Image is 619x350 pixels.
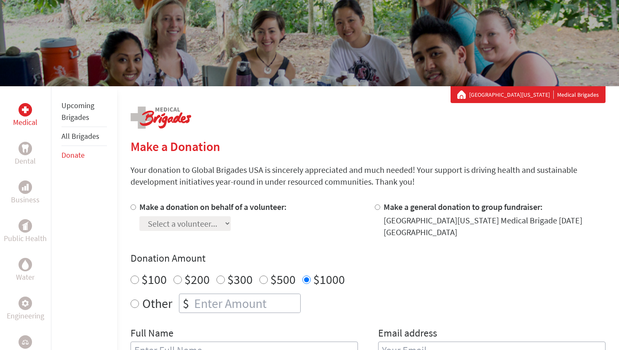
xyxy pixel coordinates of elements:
[22,184,29,191] img: Business
[270,271,296,287] label: $500
[184,271,210,287] label: $200
[61,101,94,122] a: Upcoming Brigades
[131,252,606,265] h4: Donation Amount
[61,146,107,164] li: Donate
[131,106,191,129] img: logo-medical.png
[15,142,36,167] a: DentalDental
[22,144,29,152] img: Dental
[61,131,99,141] a: All Brigades
[131,139,606,154] h2: Make a Donation
[16,271,35,283] p: Water
[227,271,253,287] label: $300
[19,142,32,155] div: Dental
[13,103,37,128] a: MedicalMedical
[141,271,167,287] label: $100
[384,215,606,238] div: [GEOGRAPHIC_DATA][US_STATE] Medical Brigade [DATE] [GEOGRAPHIC_DATA]
[22,222,29,230] img: Public Health
[131,326,173,342] label: Full Name
[11,180,40,206] a: BusinessBusiness
[19,258,32,271] div: Water
[61,96,107,127] li: Upcoming Brigades
[139,202,287,212] label: Make a donation on behalf of a volunteer:
[61,127,107,146] li: All Brigades
[179,294,192,313] div: $
[19,180,32,194] div: Business
[313,271,345,287] label: $1000
[19,297,32,310] div: Engineering
[131,164,606,188] p: Your donation to Global Brigades USA is sincerely appreciated and much needed! Your support is dr...
[192,294,300,313] input: Enter Amount
[7,310,44,322] p: Engineering
[469,90,554,99] a: [GEOGRAPHIC_DATA][US_STATE]
[19,335,32,349] div: Legal Empowerment
[22,260,29,269] img: Water
[142,294,172,313] label: Other
[22,300,29,307] img: Engineering
[22,106,29,113] img: Medical
[15,155,36,167] p: Dental
[16,258,35,283] a: WaterWater
[22,339,29,345] img: Legal Empowerment
[4,219,47,244] a: Public HealthPublic Health
[7,297,44,322] a: EngineeringEngineering
[13,117,37,128] p: Medical
[384,202,543,212] label: Make a general donation to group fundraiser:
[4,233,47,244] p: Public Health
[61,150,85,160] a: Donate
[378,326,437,342] label: Email address
[19,219,32,233] div: Public Health
[11,194,40,206] p: Business
[457,90,599,99] div: Medical Brigades
[19,103,32,117] div: Medical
